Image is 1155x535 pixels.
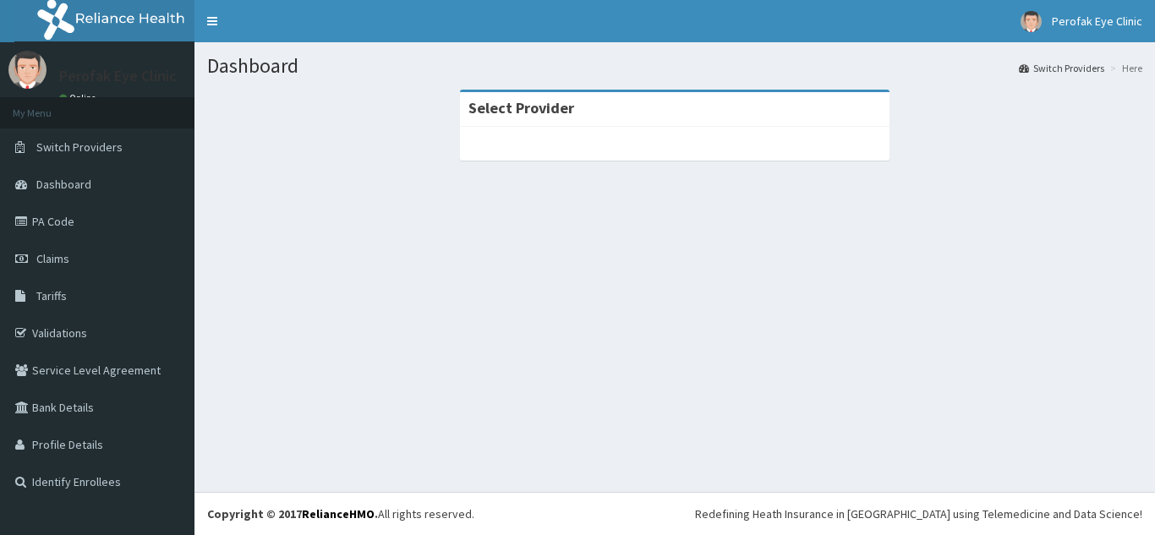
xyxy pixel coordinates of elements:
span: Tariffs [36,288,67,303]
strong: Copyright © 2017 . [207,506,378,521]
a: RelianceHMO [302,506,375,521]
footer: All rights reserved. [194,492,1155,535]
span: Dashboard [36,177,91,192]
img: User Image [1021,11,1042,32]
p: Perofak Eye Clinic [59,68,177,84]
div: Redefining Heath Insurance in [GEOGRAPHIC_DATA] using Telemedicine and Data Science! [695,505,1142,522]
span: Claims [36,251,69,266]
span: Switch Providers [36,139,123,155]
li: Here [1106,61,1142,75]
strong: Select Provider [468,98,574,117]
img: User Image [8,51,47,89]
a: Online [59,92,100,104]
h1: Dashboard [207,55,1142,77]
span: Perofak Eye Clinic [1052,14,1142,29]
a: Switch Providers [1019,61,1104,75]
